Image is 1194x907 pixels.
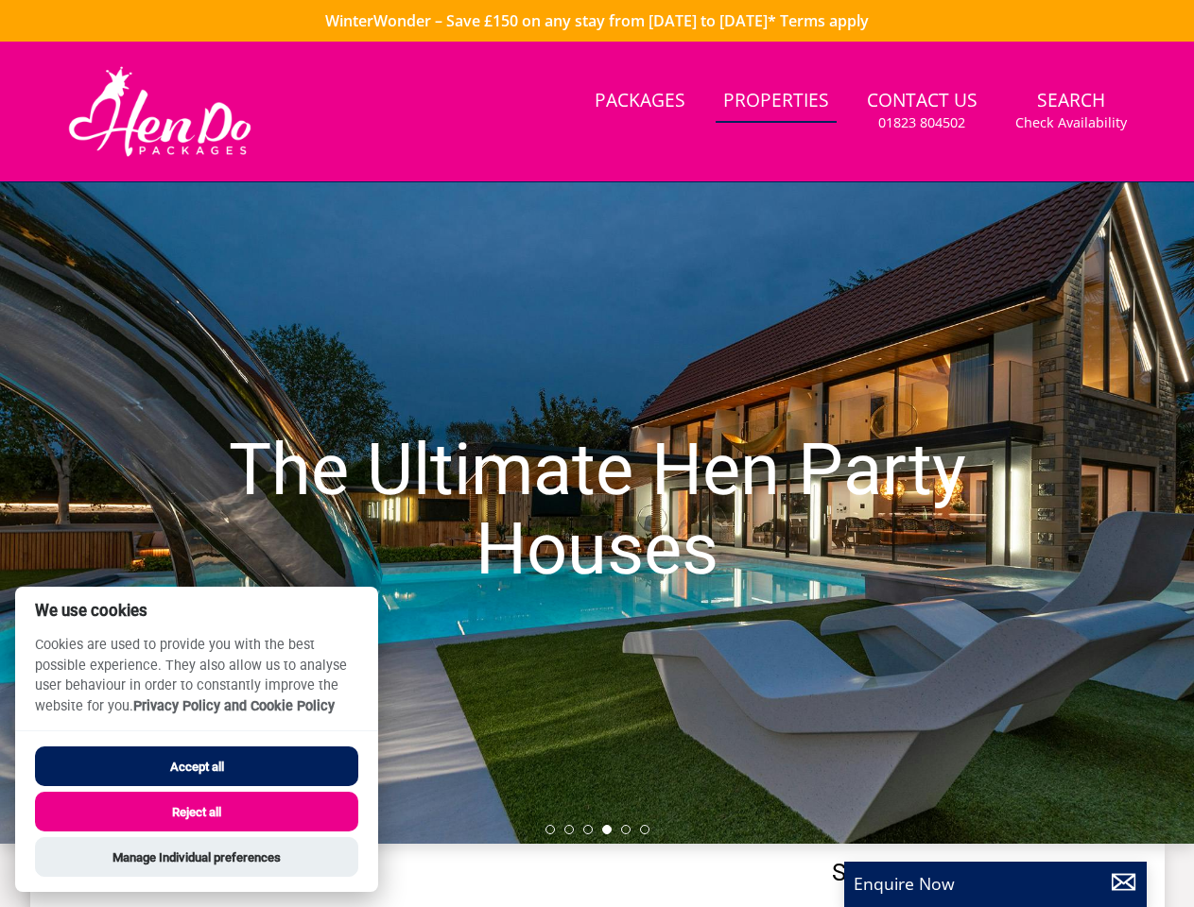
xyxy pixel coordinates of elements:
h1: Our Properties [61,859,824,892]
h1: The Ultimate Hen Party Houses [179,393,1014,626]
small: 01823 804502 [878,113,965,132]
a: Privacy Policy and Cookie Policy [133,698,335,714]
p: Enquire Now [854,871,1137,896]
a: Packages [587,80,693,123]
a: Properties [716,80,837,123]
h2: We use cookies [15,602,378,620]
a: SearchCheck Availability [1008,80,1134,142]
span: Search [832,859,1134,885]
p: Cookies are used to provide you with the best possible experience. They also allow us to analyse ... [15,635,378,730]
img: Hen Do Packages [61,64,260,159]
button: Manage Individual preferences [35,837,358,877]
a: Contact Us01823 804502 [859,80,985,142]
small: Check Availability [1015,113,1127,132]
button: Reject all [35,792,358,831]
button: Accept all [35,746,358,786]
